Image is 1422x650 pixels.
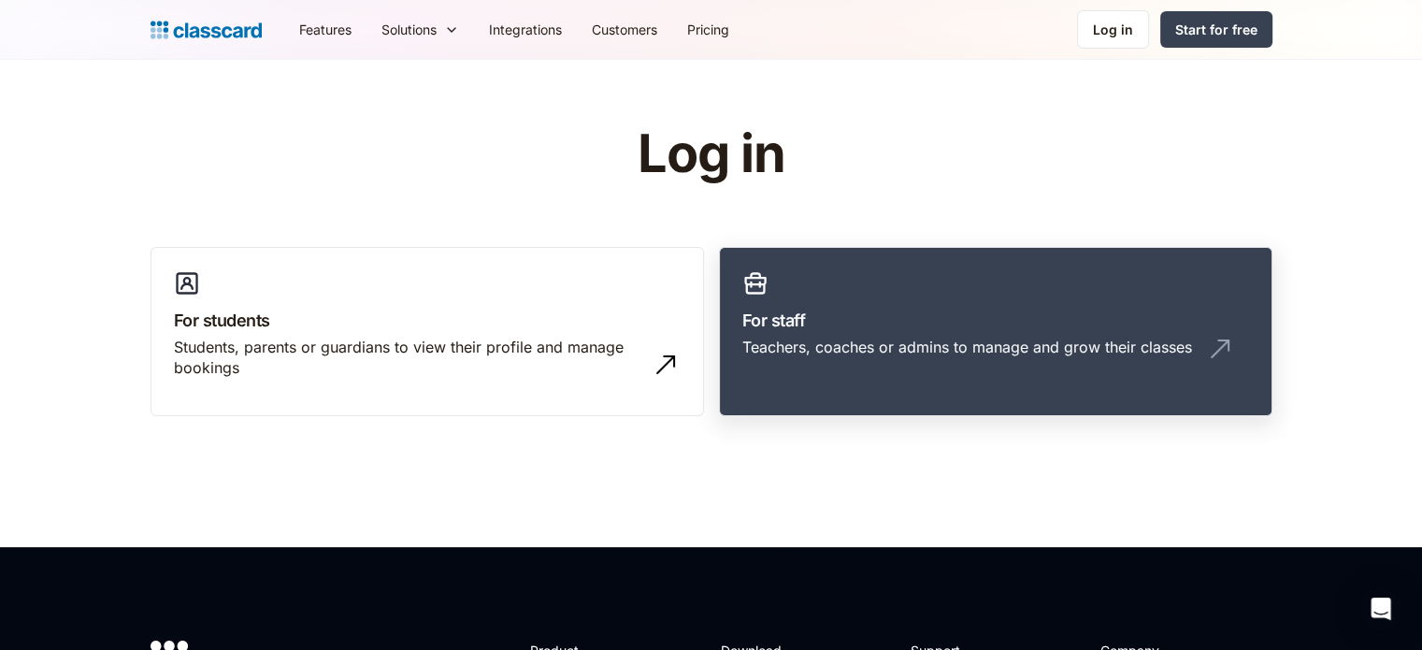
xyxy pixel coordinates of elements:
[174,337,643,379] div: Students, parents or guardians to view their profile and manage bookings
[284,8,366,51] a: Features
[1160,11,1272,48] a: Start for free
[577,8,672,51] a: Customers
[381,20,437,39] div: Solutions
[742,308,1249,333] h3: For staff
[414,125,1008,183] h1: Log in
[474,8,577,51] a: Integrations
[1077,10,1149,49] a: Log in
[1358,586,1403,631] div: Open Intercom Messenger
[151,17,262,43] a: home
[719,247,1272,417] a: For staffTeachers, coaches or admins to manage and grow their classes
[672,8,744,51] a: Pricing
[1093,20,1133,39] div: Log in
[1175,20,1257,39] div: Start for free
[366,8,474,51] div: Solutions
[174,308,681,333] h3: For students
[742,337,1192,357] div: Teachers, coaches or admins to manage and grow their classes
[151,247,704,417] a: For studentsStudents, parents or guardians to view their profile and manage bookings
